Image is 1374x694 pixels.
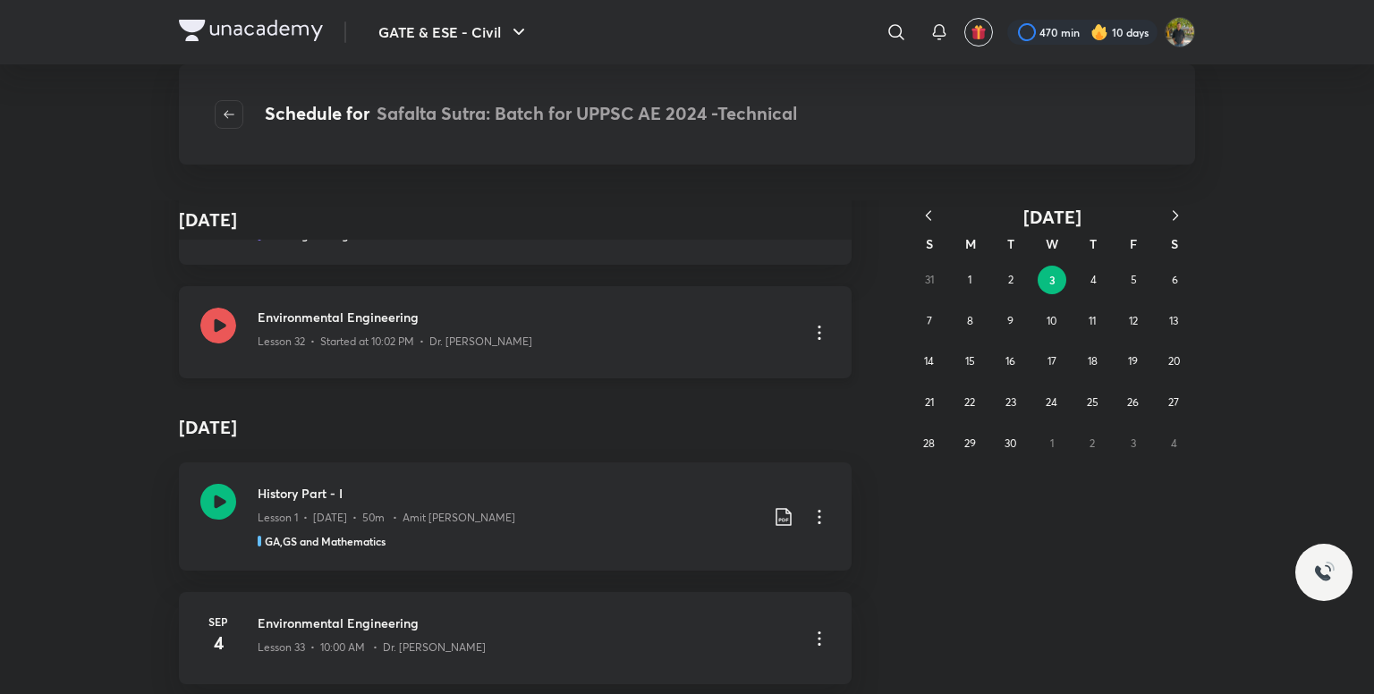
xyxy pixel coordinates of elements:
[927,314,932,327] abbr: September 7, 2025
[1120,266,1149,294] button: September 5, 2025
[1005,395,1016,409] abbr: September 23, 2025
[179,207,237,233] h4: [DATE]
[1168,395,1179,409] abbr: September 27, 2025
[179,400,852,455] h4: [DATE]
[964,436,976,450] abbr: September 29, 2025
[1159,388,1188,417] button: September 27, 2025
[1165,17,1195,47] img: shubham rawat
[179,20,323,41] img: Company Logo
[915,347,944,376] button: September 14, 2025
[179,462,852,571] a: History Part - ILesson 1 • [DATE] • 50m • Amit [PERSON_NAME]GA,GS and Mathematics
[964,395,975,409] abbr: September 22, 2025
[1088,354,1098,368] abbr: September 18, 2025
[179,20,323,46] a: Company Logo
[955,347,984,376] button: September 15, 2025
[1127,395,1139,409] abbr: September 26, 2025
[955,266,984,294] button: September 1, 2025
[1047,314,1056,327] abbr: September 10, 2025
[971,24,987,40] img: avatar
[1090,235,1097,252] abbr: Thursday
[1171,235,1178,252] abbr: Saturday
[1172,273,1178,286] abbr: September 6, 2025
[1119,347,1148,376] button: September 19, 2025
[915,388,944,417] button: September 21, 2025
[1049,273,1056,287] abbr: September 3, 2025
[265,100,797,129] h4: Schedule for
[1129,314,1138,327] abbr: September 12, 2025
[1038,347,1066,376] button: September 17, 2025
[1160,266,1189,294] button: September 6, 2025
[997,347,1025,376] button: September 16, 2025
[258,510,515,526] p: Lesson 1 • [DATE] • 50m • Amit [PERSON_NAME]
[258,639,486,656] p: Lesson 33 • 10:00 AM • Dr. [PERSON_NAME]
[997,429,1025,458] button: September 30, 2025
[200,614,236,630] h6: Sep
[258,614,794,632] h3: Environmental Engineering
[924,354,934,368] abbr: September 14, 2025
[997,307,1025,335] button: September 9, 2025
[179,286,852,378] a: Environmental EngineeringLesson 32 • Started at 10:02 PM • Dr. [PERSON_NAME]
[997,388,1025,417] button: September 23, 2025
[200,630,236,656] h4: 4
[1078,307,1107,335] button: September 11, 2025
[1119,388,1148,417] button: September 26, 2025
[1047,354,1056,368] abbr: September 17, 2025
[1087,395,1098,409] abbr: September 25, 2025
[1005,436,1016,450] abbr: September 30, 2025
[925,395,934,409] abbr: September 21, 2025
[955,429,984,458] button: September 29, 2025
[1313,562,1335,583] img: ttu
[1038,388,1066,417] button: September 24, 2025
[967,314,973,327] abbr: September 8, 2025
[965,235,976,252] abbr: Monday
[258,334,532,350] p: Lesson 32 • Started at 10:02 PM • Dr. [PERSON_NAME]
[1131,273,1137,286] abbr: September 5, 2025
[265,533,386,549] h5: GA,GS and Mathematics
[926,235,933,252] abbr: Sunday
[1159,347,1188,376] button: September 20, 2025
[1089,314,1096,327] abbr: September 11, 2025
[997,266,1025,294] button: September 2, 2025
[1023,205,1081,229] span: [DATE]
[923,436,935,450] abbr: September 28, 2025
[915,307,944,335] button: September 7, 2025
[968,273,971,286] abbr: September 1, 2025
[258,308,794,326] h3: Environmental Engineering
[368,14,540,50] button: GATE & ESE - Civil
[1005,354,1015,368] abbr: September 16, 2025
[915,429,944,458] button: September 28, 2025
[965,354,975,368] abbr: September 15, 2025
[964,18,993,47] button: avatar
[1046,235,1058,252] abbr: Wednesday
[1038,307,1066,335] button: September 10, 2025
[258,484,759,503] h3: History Part - I
[1078,388,1107,417] button: September 25, 2025
[1046,395,1057,409] abbr: September 24, 2025
[1007,314,1014,327] abbr: September 9, 2025
[1119,307,1148,335] button: September 12, 2025
[1128,354,1138,368] abbr: September 19, 2025
[1090,273,1097,286] abbr: September 4, 2025
[179,592,852,684] a: Sep4Environmental EngineeringLesson 33 • 10:00 AM • Dr. [PERSON_NAME]
[955,388,984,417] button: September 22, 2025
[955,307,984,335] button: September 8, 2025
[1159,307,1188,335] button: September 13, 2025
[1090,23,1108,41] img: streak
[1169,314,1178,327] abbr: September 13, 2025
[1079,266,1107,294] button: September 4, 2025
[1008,273,1014,286] abbr: September 2, 2025
[948,206,1156,228] button: [DATE]
[1130,235,1137,252] abbr: Friday
[1168,354,1180,368] abbr: September 20, 2025
[377,101,797,125] span: Safalta Sutra: Batch for UPPSC AE 2024 -Technical
[1007,235,1014,252] abbr: Tuesday
[1078,347,1107,376] button: September 18, 2025
[1038,266,1066,294] button: September 3, 2025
